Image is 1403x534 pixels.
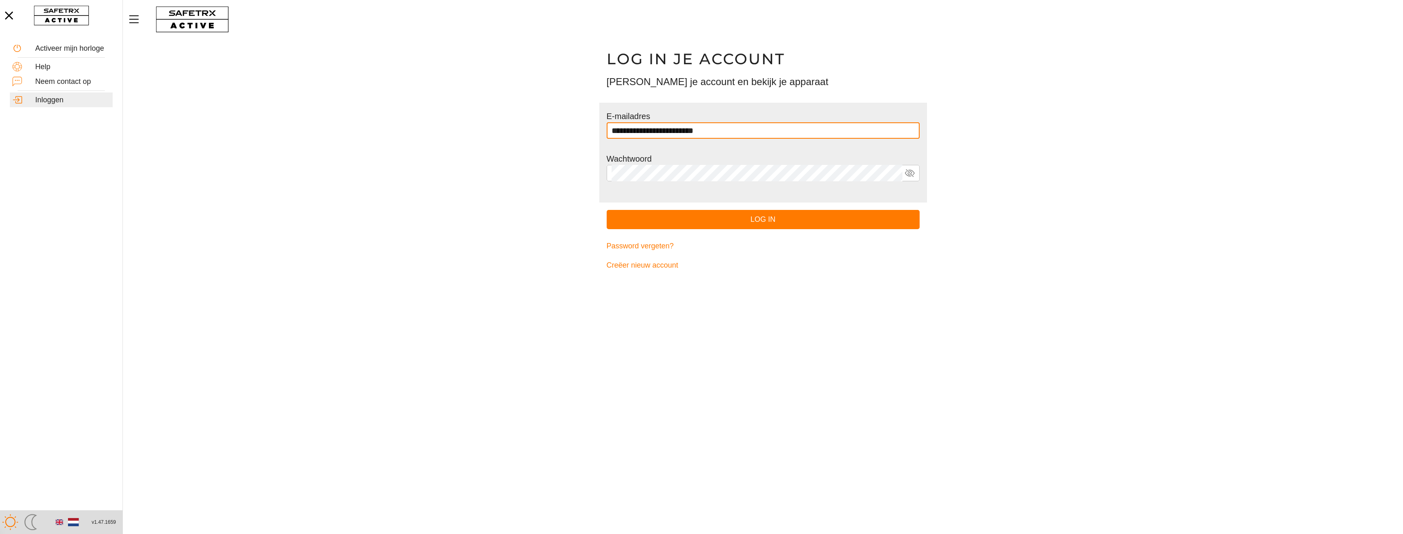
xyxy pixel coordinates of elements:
[35,63,110,72] div: Help
[35,44,110,53] div: Activeer mijn horloge
[23,514,39,530] img: ModeDark.svg
[12,77,22,86] img: ContactUs.svg
[56,518,63,526] img: en.svg
[35,77,110,86] div: Neem contact op
[607,240,674,252] span: Password vergeten?
[92,518,116,527] span: v1.47.1659
[607,75,920,89] h3: [PERSON_NAME] je account en bekijk je apparaat
[607,154,652,163] label: Wachtwoord
[68,517,79,528] img: nl.svg
[87,516,121,529] button: v1.47.1659
[52,515,66,529] button: Engels
[607,259,678,272] span: Creëer nieuw account
[607,237,920,256] a: Password vergeten?
[607,210,920,229] button: Log in
[66,515,80,529] button: Nederlands
[12,62,22,72] img: Help.svg
[607,112,651,121] label: E-mailadres
[607,50,920,68] h1: Log in je account
[613,213,913,226] span: Log in
[607,256,920,275] a: Creëer nieuw account
[35,96,110,105] div: Inloggen
[127,11,147,28] button: Menu
[2,514,18,530] img: ModeLight.svg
